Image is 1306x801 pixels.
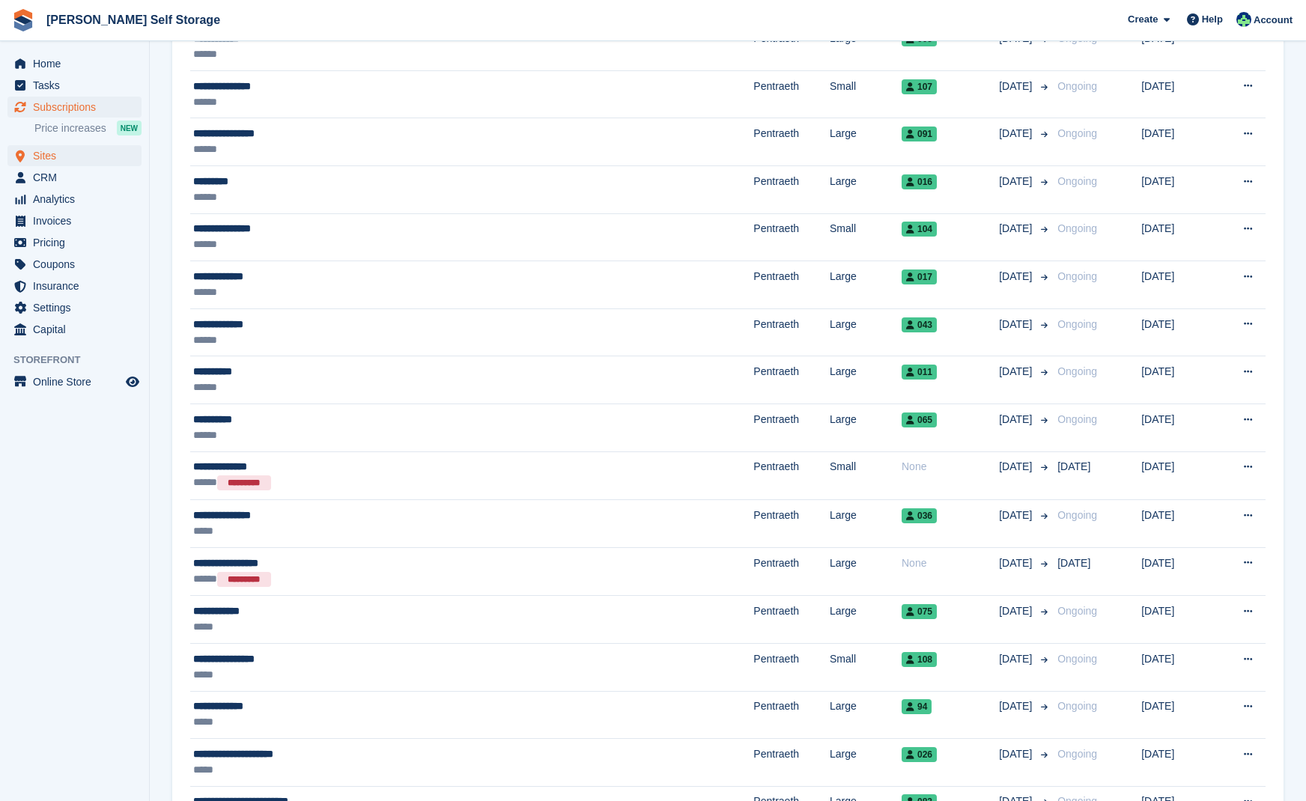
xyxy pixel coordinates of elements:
[753,23,830,71] td: Pentraeth
[753,451,830,500] td: Pentraeth
[7,319,142,340] a: menu
[753,261,830,309] td: Pentraeth
[830,356,902,404] td: Large
[999,651,1035,667] span: [DATE]
[1057,557,1090,569] span: [DATE]
[830,500,902,548] td: Large
[902,412,937,427] span: 065
[753,165,830,213] td: Pentraeth
[753,403,830,451] td: Pentraeth
[1128,12,1158,27] span: Create
[1057,222,1097,234] span: Ongoing
[1057,365,1097,377] span: Ongoing
[1057,318,1097,330] span: Ongoing
[902,79,937,94] span: 107
[753,739,830,787] td: Pentraeth
[902,459,999,475] div: None
[830,70,902,118] td: Small
[753,691,830,739] td: Pentraeth
[1057,127,1097,139] span: Ongoing
[830,213,902,261] td: Small
[1057,32,1097,44] span: Ongoing
[1141,308,1213,356] td: [DATE]
[1141,547,1213,596] td: [DATE]
[1057,605,1097,617] span: Ongoing
[1141,23,1213,71] td: [DATE]
[999,459,1035,475] span: [DATE]
[1141,403,1213,451] td: [DATE]
[830,118,902,166] td: Large
[1057,700,1097,712] span: Ongoing
[902,222,937,237] span: 104
[1057,653,1097,665] span: Ongoing
[33,210,123,231] span: Invoices
[1202,12,1223,27] span: Help
[33,167,123,188] span: CRM
[902,699,932,714] span: 94
[830,547,902,596] td: Large
[1141,356,1213,404] td: [DATE]
[33,75,123,96] span: Tasks
[902,174,937,189] span: 016
[830,451,902,500] td: Small
[1141,643,1213,691] td: [DATE]
[34,121,106,135] span: Price increases
[1057,80,1097,92] span: Ongoing
[1141,739,1213,787] td: [DATE]
[33,297,123,318] span: Settings
[117,121,142,135] div: NEW
[13,353,149,368] span: Storefront
[1141,451,1213,500] td: [DATE]
[33,254,123,275] span: Coupons
[830,643,902,691] td: Small
[40,7,226,32] a: [PERSON_NAME] Self Storage
[7,167,142,188] a: menu
[12,9,34,31] img: stora-icon-8386f47178a22dfd0bd8f6a31ec36ba5ce8667c1dd55bd0f319d3a0aa187defe.svg
[1141,213,1213,261] td: [DATE]
[1057,509,1097,521] span: Ongoing
[1254,13,1293,28] span: Account
[753,643,830,691] td: Pentraeth
[124,373,142,391] a: Preview store
[999,317,1035,332] span: [DATE]
[999,412,1035,427] span: [DATE]
[902,508,937,523] span: 036
[753,118,830,166] td: Pentraeth
[7,297,142,318] a: menu
[1057,413,1097,425] span: Ongoing
[1057,748,1097,760] span: Ongoing
[902,747,937,762] span: 026
[902,365,937,380] span: 011
[7,97,142,118] a: menu
[7,232,142,253] a: menu
[830,691,902,739] td: Large
[753,500,830,548] td: Pentraeth
[999,174,1035,189] span: [DATE]
[753,596,830,644] td: Pentraeth
[34,120,142,136] a: Price increases NEW
[999,126,1035,141] span: [DATE]
[7,189,142,210] a: menu
[753,70,830,118] td: Pentraeth
[1236,12,1251,27] img: Dafydd Pritchard
[999,555,1035,571] span: [DATE]
[7,275,142,296] a: menu
[33,145,123,166] span: Sites
[830,165,902,213] td: Large
[830,308,902,356] td: Large
[830,23,902,71] td: Large
[7,371,142,392] a: menu
[1141,118,1213,166] td: [DATE]
[1141,500,1213,548] td: [DATE]
[33,232,123,253] span: Pricing
[753,308,830,356] td: Pentraeth
[999,269,1035,284] span: [DATE]
[7,53,142,74] a: menu
[33,275,123,296] span: Insurance
[999,221,1035,237] span: [DATE]
[7,254,142,275] a: menu
[830,261,902,309] td: Large
[902,127,937,141] span: 091
[1141,165,1213,213] td: [DATE]
[33,319,123,340] span: Capital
